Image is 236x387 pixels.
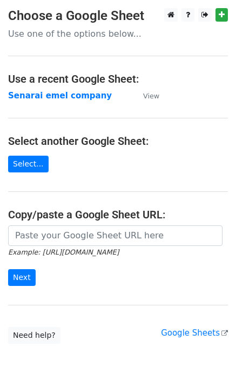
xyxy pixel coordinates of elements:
small: View [143,92,159,100]
input: Next [8,269,36,286]
p: Use one of the options below... [8,28,228,39]
a: Select... [8,156,49,172]
a: Senarai emel company [8,91,112,101]
a: Need help? [8,327,60,344]
a: Google Sheets [161,328,228,338]
small: Example: [URL][DOMAIN_NAME] [8,248,119,256]
h3: Choose a Google Sheet [8,8,228,24]
h4: Copy/paste a Google Sheet URL: [8,208,228,221]
input: Paste your Google Sheet URL here [8,225,222,246]
h4: Use a recent Google Sheet: [8,72,228,85]
h4: Select another Google Sheet: [8,135,228,148]
a: View [132,91,159,101]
